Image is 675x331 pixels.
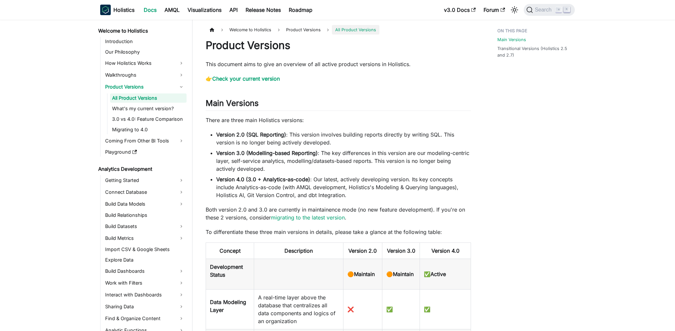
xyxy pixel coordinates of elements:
[382,259,420,290] td: 🟠
[206,206,471,221] p: Both version 2.0 and 3.0 are currently in maintainence mode (no new feature development). If you'...
[343,243,382,259] th: Version 2.0
[254,243,343,259] th: Description
[393,271,414,277] strong: Maintain
[110,93,187,103] a: All Product Versions
[206,25,218,35] a: Home page
[440,5,480,15] a: v3.0 Docs
[430,271,446,277] strong: Active
[509,5,520,15] button: Switch between dark and light mode (currently light mode)
[271,214,345,221] a: migrating to the latest version
[497,45,571,58] a: Transitional Versions (Holistics 2.5 and 2.7)
[480,5,509,15] a: Forum
[103,82,187,92] a: Product Versions
[94,20,192,331] nav: Docs sidebar
[103,211,187,220] a: Build Relationships
[420,259,471,290] td: ✅
[103,187,187,197] a: Connect Database
[103,147,187,157] a: Playground
[113,6,134,14] b: Holistics
[555,7,562,13] kbd: ⌘
[206,75,280,82] strong: 👉
[206,116,471,124] p: There are three main Holistics versions:
[161,5,184,15] a: AMQL
[206,98,471,111] h2: Main Versions
[100,5,111,15] img: Holistics
[343,259,382,290] td: 🟠
[103,58,187,68] a: How Holistics Works
[254,290,343,329] td: A real-time layer above the database that centralizes all data components and logics of an organi...
[184,5,225,15] a: Visualizations
[103,70,187,80] a: Walkthroughs
[96,26,187,36] a: Welcome to Holistics
[216,131,286,138] strong: Version 2.0 (SQL Reporting)
[103,221,187,232] a: Build Datasets
[103,233,187,243] a: Build Metrics
[206,25,471,35] nav: Breadcrumbs
[206,39,471,52] h1: Product Versions
[103,313,187,324] a: Find & Organize Content
[524,4,575,16] button: Search (Command+K)
[110,115,187,124] a: 3.0 vs 4.0: Feature Comparison
[110,125,187,134] a: Migrating to 4.0
[103,245,187,254] a: Import CSV & Google Sheets
[206,60,471,68] p: This document aims to give an overview of all active product versions in Holistics.
[103,37,187,46] a: Introduction
[110,104,187,113] a: What's my current version?
[103,136,187,146] a: Coming From Other BI Tools
[212,75,280,82] a: Check your current version
[420,290,471,329] td: ✅
[354,271,375,277] strong: Maintain
[100,5,134,15] a: HolisticsHolistics
[103,47,187,57] a: Our Philosophy
[283,25,324,35] span: Product Versions
[216,176,310,183] strong: Version 4.0 (3.0 + Analytics-as-code)
[242,5,285,15] a: Release Notes
[216,149,471,173] li: : The key differences in this version are our modeling-centric layer, self-service analytics, mod...
[285,5,316,15] a: Roadmap
[216,131,471,146] li: : This version involves building reports directly by writing SQL. This version is no longer being...
[225,5,242,15] a: API
[206,243,254,259] th: Concept
[210,299,246,313] strong: Data Modeling Layer
[140,5,161,15] a: Docs
[96,165,187,174] a: Analytics Development
[103,175,187,186] a: Getting Started
[103,301,187,312] a: Sharing Data
[420,243,471,259] th: Version 4.0
[103,278,187,288] a: Work with Filters
[103,199,187,209] a: Build Data Models
[332,25,379,35] span: All Product Versions
[216,150,318,156] strong: Version 3.0 (Modelling-based Reporting)
[210,264,243,278] strong: Development Status
[533,7,556,13] span: Search
[382,290,420,329] td: ✅
[103,290,187,300] a: Interact with Dashboards
[216,175,471,199] li: : Our latest, actively developing version. Its key concepts include Analytics-as-code (with AMQL ...
[103,255,187,265] a: Explore Data
[382,243,420,259] th: Version 3.0
[206,228,471,236] p: To differentiate these three main versions in details, please take a glance at the following table:
[497,37,526,43] a: Main Versions
[343,290,382,329] td: ❌
[564,7,570,13] kbd: K
[226,25,275,35] span: Welcome to Holistics
[103,266,187,276] a: Build Dashboards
